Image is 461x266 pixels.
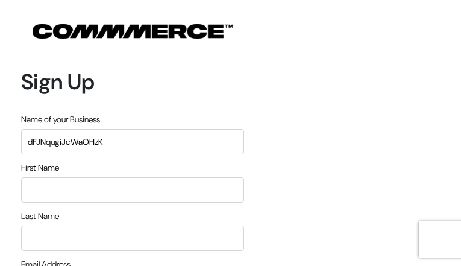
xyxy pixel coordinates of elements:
[21,113,100,126] label: Name of your Business
[21,210,59,223] label: Last Name
[33,24,233,39] img: COMMMERCE
[21,162,59,174] label: First Name
[21,69,244,95] h1: Sign Up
